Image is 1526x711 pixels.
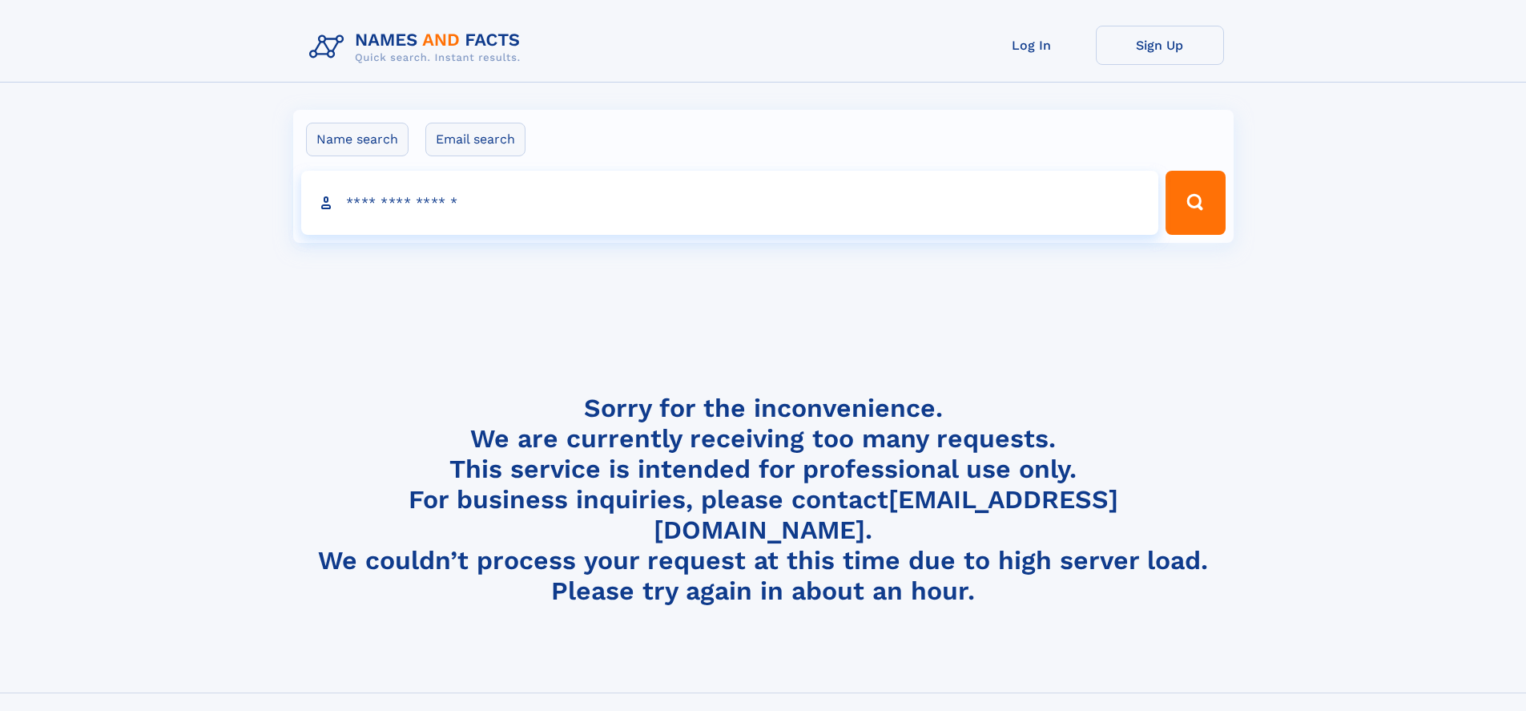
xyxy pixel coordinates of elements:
[1166,171,1225,235] button: Search Button
[1096,26,1224,65] a: Sign Up
[425,123,525,156] label: Email search
[968,26,1096,65] a: Log In
[301,171,1159,235] input: search input
[306,123,409,156] label: Name search
[303,393,1224,607] h4: Sorry for the inconvenience. We are currently receiving too many requests. This service is intend...
[303,26,533,69] img: Logo Names and Facts
[654,484,1118,545] a: [EMAIL_ADDRESS][DOMAIN_NAME]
